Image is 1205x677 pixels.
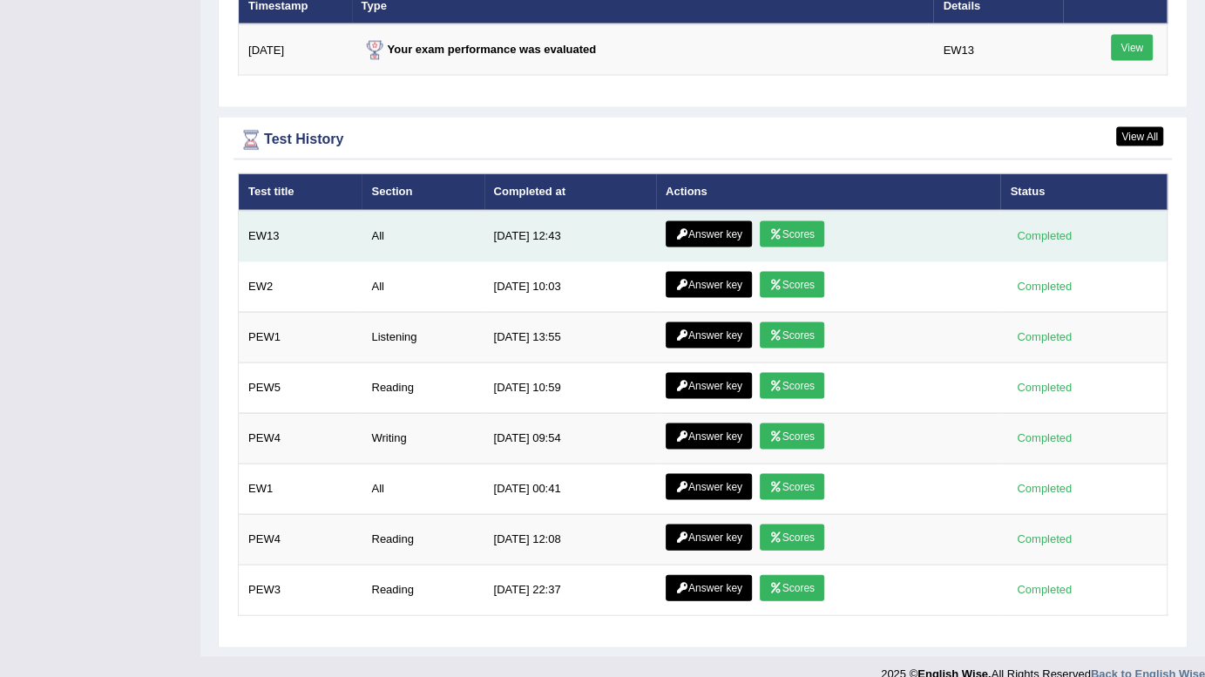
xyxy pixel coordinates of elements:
td: Reading [362,362,484,413]
td: [DATE] 10:03 [484,261,656,312]
td: EW13 [239,211,362,262]
td: PEW4 [239,514,362,565]
td: [DATE] 10:59 [484,362,656,413]
strong: Your exam performance was evaluated [362,43,597,56]
td: PEW1 [239,312,362,362]
a: Scores [760,423,824,450]
div: Test History [238,127,1168,153]
td: All [362,211,484,262]
td: [DATE] 12:43 [484,211,656,262]
td: [DATE] 22:37 [484,565,656,615]
div: Completed [1010,328,1078,347]
a: Scores [760,221,824,247]
div: Completed [1010,379,1078,397]
td: [DATE] 09:54 [484,413,656,464]
td: All [362,261,484,312]
a: Scores [760,474,824,500]
div: Completed [1010,531,1078,549]
a: Scores [760,322,824,349]
td: EW1 [239,464,362,514]
a: View [1111,35,1153,61]
div: Completed [1010,227,1078,246]
a: Scores [760,373,824,399]
a: Answer key [666,474,752,500]
a: Scores [760,525,824,551]
td: EW2 [239,261,362,312]
a: Answer key [666,525,752,551]
td: All [362,464,484,514]
td: Listening [362,312,484,362]
a: Scores [760,272,824,298]
a: View All [1116,127,1163,146]
td: Writing [362,413,484,464]
a: Answer key [666,221,752,247]
td: PEW5 [239,362,362,413]
a: Answer key [666,272,752,298]
td: [DATE] 00:41 [484,464,656,514]
td: PEW4 [239,413,362,464]
a: Scores [760,575,824,601]
td: [DATE] 13:55 [484,312,656,362]
td: Reading [362,514,484,565]
td: [DATE] 12:08 [484,514,656,565]
td: PEW3 [239,565,362,615]
a: Answer key [666,575,752,601]
td: [DATE] [239,24,352,76]
td: EW13 [933,24,1062,76]
th: Completed at [484,174,656,211]
div: Completed [1010,430,1078,448]
a: Answer key [666,423,752,450]
th: Test title [239,174,362,211]
div: Completed [1010,480,1078,498]
a: Answer key [666,322,752,349]
a: Answer key [666,373,752,399]
th: Section [362,174,484,211]
th: Status [1000,174,1167,211]
th: Actions [656,174,1000,211]
td: Reading [362,565,484,615]
div: Completed [1010,581,1078,599]
div: Completed [1010,278,1078,296]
